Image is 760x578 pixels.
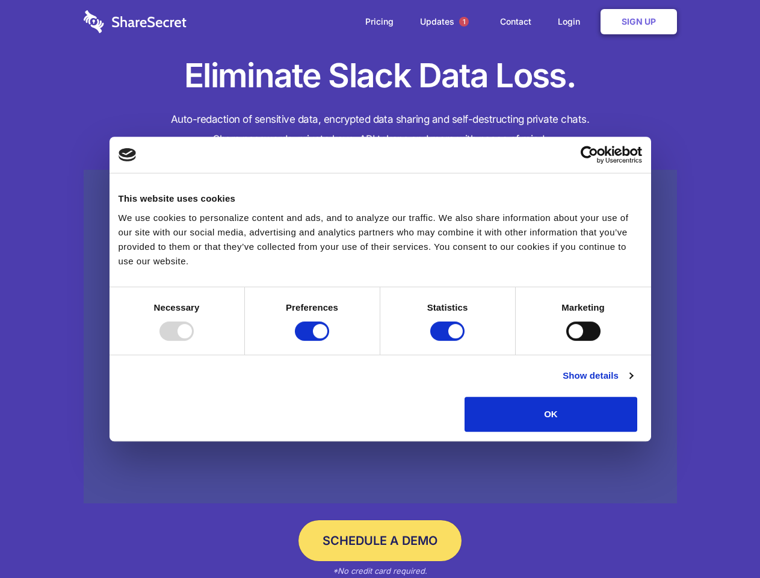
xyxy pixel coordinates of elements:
a: Schedule a Demo [298,520,462,561]
a: Usercentrics Cookiebot - opens in a new window [537,146,642,164]
img: logo-wordmark-white-trans-d4663122ce5f474addd5e946df7df03e33cb6a1c49d2221995e7729f52c070b2.svg [84,10,187,33]
div: We use cookies to personalize content and ads, and to analyze our traffic. We also share informat... [119,211,642,269]
strong: Necessary [154,302,200,312]
a: Show details [563,368,632,383]
a: Pricing [353,3,406,40]
a: Login [546,3,598,40]
img: logo [119,148,137,161]
span: 1 [459,17,469,26]
strong: Marketing [561,302,605,312]
h1: Eliminate Slack Data Loss. [84,54,677,98]
a: Contact [488,3,543,40]
button: OK [465,397,637,432]
em: *No credit card required. [333,566,427,576]
strong: Preferences [286,302,338,312]
div: This website uses cookies [119,191,642,206]
strong: Statistics [427,302,468,312]
a: Sign Up [601,9,677,34]
h4: Auto-redaction of sensitive data, encrypted data sharing and self-destructing private chats. Shar... [84,110,677,149]
a: Wistia video thumbnail [84,170,677,504]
